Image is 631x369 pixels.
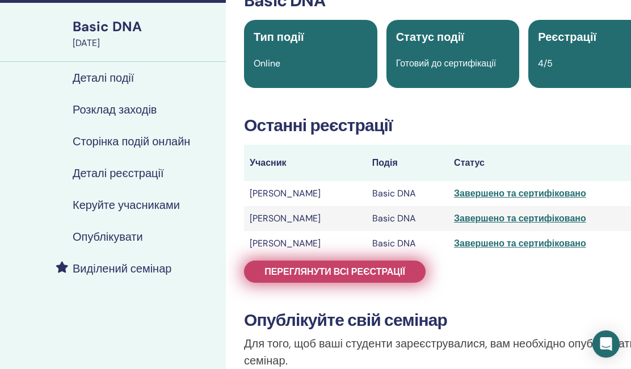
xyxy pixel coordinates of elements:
[254,57,280,69] span: Online
[367,145,448,181] th: Подія
[367,181,448,206] td: Basic DNA
[73,135,190,148] h4: Сторінка подій онлайн
[396,30,464,44] span: Статус події
[73,262,171,275] h4: Виділений семінар
[73,166,164,180] h4: Деталі реєстрації
[244,181,367,206] td: [PERSON_NAME]
[396,57,497,69] span: Готовий до сертифікації
[367,206,448,231] td: Basic DNA
[592,330,620,358] div: Open Intercom Messenger
[367,231,448,256] td: Basic DNA
[73,103,157,116] h4: Розклад заходів
[73,198,180,212] h4: Керуйте учасниками
[73,71,134,85] h4: Деталі події
[66,17,226,50] a: Basic DNA[DATE]
[73,17,219,36] div: Basic DNA
[264,266,405,278] span: Переглянути всі реєстрації
[244,145,367,181] th: Учасник
[73,230,143,244] h4: Опублікувати
[538,30,596,44] span: Реєстрації
[73,36,219,50] div: [DATE]
[538,57,553,69] span: 4/5
[244,206,367,231] td: [PERSON_NAME]
[254,30,304,44] span: Тип події
[244,231,367,256] td: [PERSON_NAME]
[244,261,426,283] a: Переглянути всі реєстрації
